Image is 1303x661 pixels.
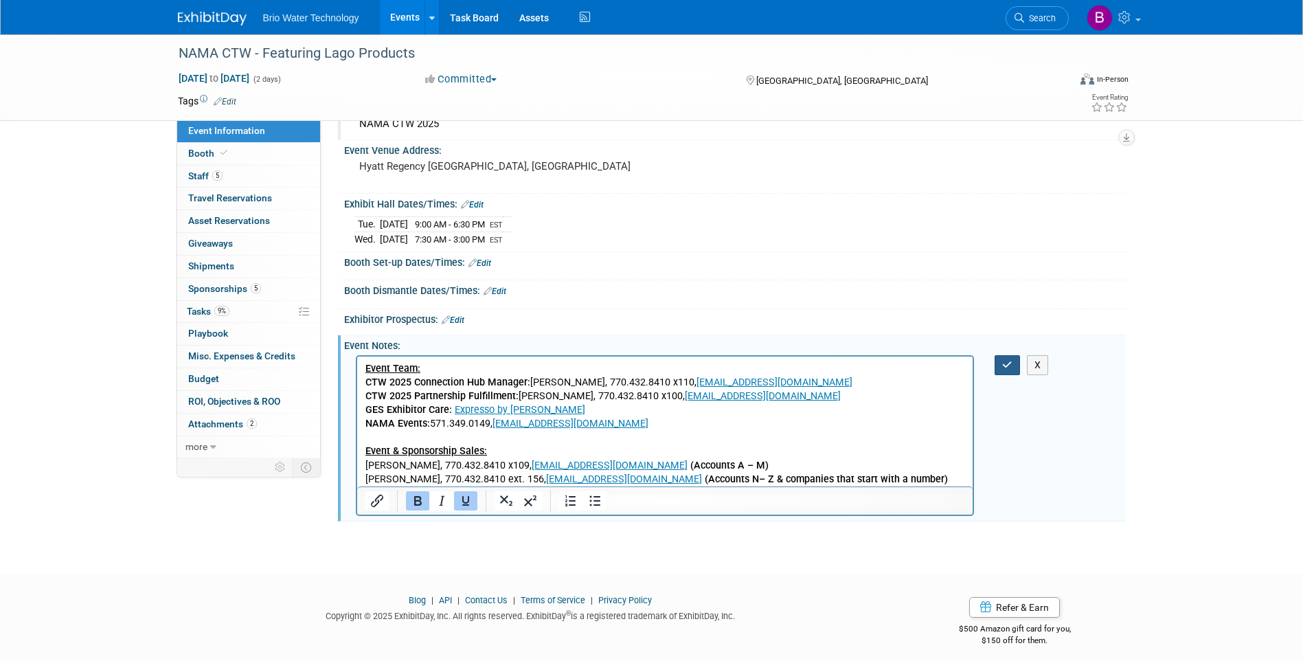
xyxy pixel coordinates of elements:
[904,614,1126,646] div: $500 Amazon gift card for you,
[415,234,485,245] span: 7:30 AM - 3:00 PM
[454,491,477,511] button: Underline
[365,491,389,511] button: Insert/edit link
[344,194,1126,212] div: Exhibit Hall Dates/Times:
[756,76,928,86] span: [GEOGRAPHIC_DATA], [GEOGRAPHIC_DATA]
[587,595,596,605] span: |
[207,73,220,84] span: to
[1091,94,1128,101] div: Event Rating
[177,414,320,436] a: Attachments2
[598,595,652,605] a: Privacy Policy
[1096,74,1129,85] div: In-Person
[174,41,1048,66] div: NAMA CTW - Featuring Lago Products
[177,368,320,390] a: Budget
[178,94,236,108] td: Tags
[439,595,452,605] a: API
[583,491,607,511] button: Bullet list
[252,75,281,84] span: (2 days)
[484,287,506,296] a: Edit
[344,335,1126,352] div: Event Notes:
[292,458,320,476] td: Toggle Event Tabs
[344,252,1126,270] div: Booth Set-up Dates/Times:
[177,278,320,300] a: Sponsorships5
[178,12,247,25] img: ExhibitDay
[188,170,223,181] span: Staff
[177,346,320,368] a: Misc. Expenses & Credits
[1027,355,1049,375] button: X
[344,140,1126,157] div: Event Venue Address:
[1024,13,1056,23] span: Search
[354,113,1115,135] div: NAMA CTW 2025
[188,260,234,271] span: Shipments
[188,283,261,294] span: Sponsorships
[177,436,320,458] a: more
[177,120,320,142] a: Event Information
[420,72,502,87] button: Committed
[406,491,429,511] button: Bold
[185,441,207,452] span: more
[461,200,484,210] a: Edit
[177,391,320,413] a: ROI, Objectives & ROO
[188,125,265,136] span: Event Information
[519,491,542,511] button: Superscript
[247,418,257,429] span: 2
[177,323,320,345] a: Playbook
[354,232,380,247] td: Wed.
[251,283,261,293] span: 5
[177,143,320,165] a: Booth
[409,595,426,605] a: Blog
[220,149,227,157] i: Booth reservation complete
[1087,5,1113,31] img: Brandye Gahagan
[344,280,1126,298] div: Booth Dismantle Dates/Times:
[188,396,280,407] span: ROI, Objectives & ROO
[214,97,236,107] a: Edit
[490,221,503,229] span: EST
[177,256,320,278] a: Shipments
[510,595,519,605] span: |
[344,309,1126,327] div: Exhibitor Prospectus:
[415,219,485,229] span: 9:00 AM - 6:30 PM
[559,491,582,511] button: Numbered list
[566,609,571,617] sup: ®
[454,595,463,605] span: |
[263,12,359,23] span: Brio Water Technology
[380,217,408,232] td: [DATE]
[188,350,295,361] span: Misc. Expenses & Credits
[430,491,453,511] button: Italic
[465,595,508,605] a: Contact Us
[442,315,464,325] a: Edit
[177,166,320,188] a: Staff5
[212,170,223,181] span: 5
[177,188,320,210] a: Travel Reservations
[357,357,973,486] iframe: Rich Text Area
[188,373,219,384] span: Budget
[178,607,884,623] div: Copyright © 2025 ExhibitDay, Inc. All rights reserved. ExhibitDay is a registered trademark of Ex...
[354,217,380,232] td: Tue.
[177,233,320,255] a: Giveaways
[495,491,518,511] button: Subscript
[177,301,320,323] a: Tasks9%
[188,148,230,159] span: Booth
[1080,74,1094,85] img: Format-Inperson.png
[269,458,293,476] td: Personalize Event Tab Strip
[214,306,229,316] span: 9%
[359,160,655,172] pre: Hyatt Regency [GEOGRAPHIC_DATA], [GEOGRAPHIC_DATA]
